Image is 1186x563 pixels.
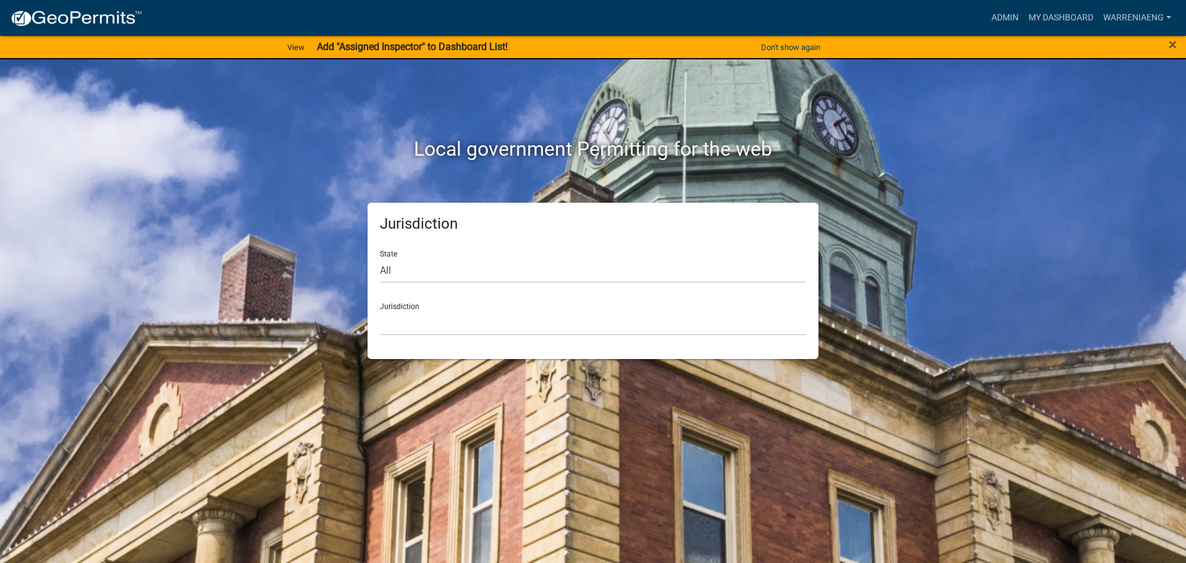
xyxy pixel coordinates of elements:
a: Admin [986,6,1024,30]
h5: Jurisdiction [380,215,806,233]
strong: Add "Assigned Inspector" to Dashboard List! [317,41,508,53]
a: View [282,37,309,57]
button: Close [1169,37,1177,52]
a: WarrenIAEng [1098,6,1176,30]
h2: Local government Permitting for the web [250,137,936,161]
button: Don't show again [756,37,825,57]
a: My Dashboard [1024,6,1098,30]
span: × [1169,36,1177,53]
